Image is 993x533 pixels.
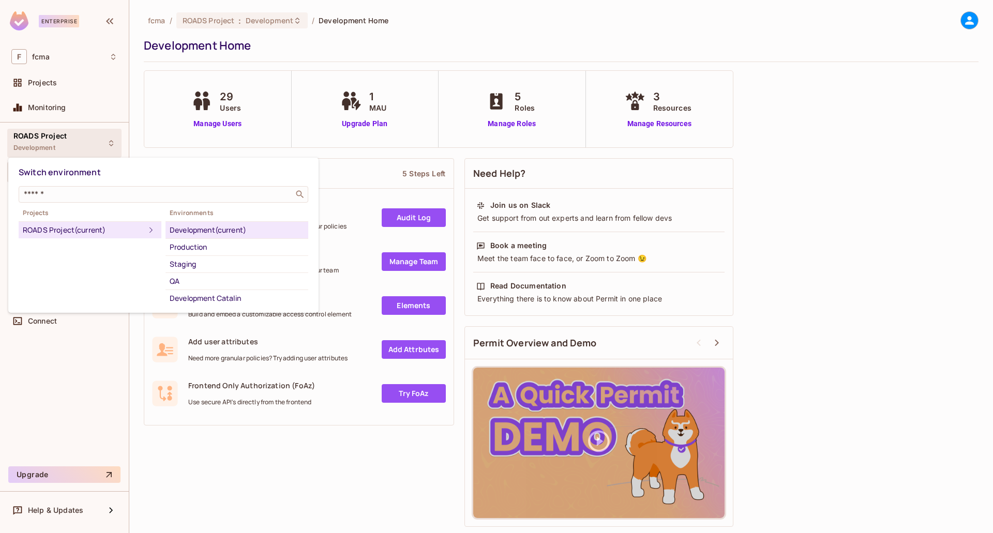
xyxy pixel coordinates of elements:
[170,275,304,287] div: QA
[23,224,145,236] div: ROADS Project (current)
[170,241,304,253] div: Production
[170,224,304,236] div: Development (current)
[165,209,308,217] span: Environments
[170,292,304,304] div: Development Catalin
[19,166,101,178] span: Switch environment
[170,258,304,270] div: Staging
[19,209,161,217] span: Projects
